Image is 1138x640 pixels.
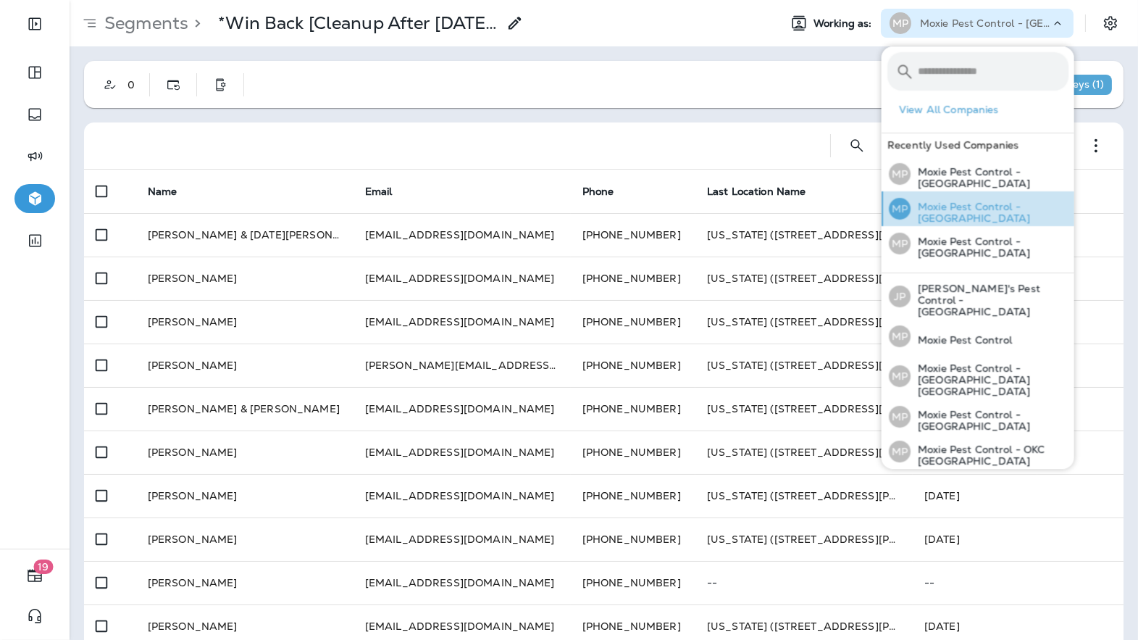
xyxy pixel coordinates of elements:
[695,213,913,257] td: [US_STATE] ([STREET_ADDRESS][PERSON_NAME])
[188,12,201,34] p: >
[582,185,614,198] span: Phone
[890,12,911,34] div: MP
[14,9,55,38] button: Expand Sidebar
[159,70,188,99] button: Dynamic
[136,257,353,300] td: [PERSON_NAME]
[707,185,806,198] span: Last Location Name
[571,561,695,604] td: [PHONE_NUMBER]
[14,561,55,590] button: 19
[571,300,695,344] td: [PHONE_NUMBER]
[911,444,1068,467] p: Moxie Pest Control - OKC [GEOGRAPHIC_DATA]
[353,387,571,431] td: [EMAIL_ADDRESS][DOMAIN_NAME]
[206,70,235,99] button: Distinct Phone Numbers
[911,166,1068,189] p: Moxie Pest Control - [GEOGRAPHIC_DATA]
[353,257,571,300] td: [EMAIL_ADDRESS][DOMAIN_NAME]
[136,474,353,518] td: [PERSON_NAME]
[889,163,911,185] div: MP
[842,131,871,160] button: Search Segments
[571,431,695,474] td: [PHONE_NUMBER]
[571,257,695,300] td: [PHONE_NUMBER]
[913,474,1124,518] td: [DATE]
[136,518,353,561] td: [PERSON_NAME]
[695,474,913,518] td: [US_STATE] ([STREET_ADDRESS][PERSON_NAME])
[893,99,1074,121] button: View All Companies
[34,560,54,574] span: 19
[136,387,353,431] td: [PERSON_NAME] & [PERSON_NAME]
[813,17,875,30] span: Working as:
[571,518,695,561] td: [PHONE_NUMBER]
[911,334,1013,346] p: Moxie Pest Control
[218,12,497,34] p: *Win Back [Cleanup After [DATE]]
[695,344,913,387] td: [US_STATE] ([STREET_ADDRESS][PERSON_NAME])
[99,12,188,34] p: Segments
[707,577,901,589] p: --
[571,387,695,431] td: [PHONE_NUMBER]
[353,474,571,518] td: [EMAIL_ADDRESS][DOMAIN_NAME]
[889,198,911,220] div: MP
[96,70,125,99] button: Customer Only
[353,300,571,344] td: [EMAIL_ADDRESS][DOMAIN_NAME]
[882,320,1074,353] button: MPMoxie Pest Control
[889,365,911,387] div: MP
[125,79,149,91] div: 0
[882,434,1074,469] button: MPMoxie Pest Control - OKC [GEOGRAPHIC_DATA]
[924,577,1112,589] p: --
[136,561,353,604] td: [PERSON_NAME]
[1044,78,1105,91] p: Journeys ( 1 )
[882,191,1074,226] button: MPMoxie Pest Control - [GEOGRAPHIC_DATA]
[882,133,1074,157] div: Recently Used Companies
[695,431,913,474] td: [US_STATE] ([STREET_ADDRESS][PERSON_NAME])
[571,344,695,387] td: [PHONE_NUMBER]
[353,344,571,387] td: [PERSON_NAME][EMAIL_ADDRESS][PERSON_NAME][DOMAIN_NAME]
[920,17,1050,29] p: Moxie Pest Control - [GEOGRAPHIC_DATA]
[136,431,353,474] td: [PERSON_NAME]
[889,286,911,307] div: JP
[695,518,913,561] td: [US_STATE] ([STREET_ADDRESS][PERSON_NAME])
[148,185,177,198] span: Name
[889,233,911,254] div: MP
[353,561,571,604] td: [EMAIL_ADDRESS][DOMAIN_NAME]
[695,387,913,431] td: [US_STATE] ([STREET_ADDRESS][PERSON_NAME])
[1097,10,1124,36] button: Settings
[911,362,1068,397] p: Moxie Pest Control - [GEOGRAPHIC_DATA] [GEOGRAPHIC_DATA]
[911,201,1068,224] p: Moxie Pest Control - [GEOGRAPHIC_DATA]
[695,300,913,344] td: [US_STATE] ([STREET_ADDRESS][PERSON_NAME])
[136,344,353,387] td: [PERSON_NAME]
[911,283,1068,317] p: [PERSON_NAME]'s Pest Control - [GEOGRAPHIC_DATA]
[889,441,911,462] div: MP
[353,518,571,561] td: [EMAIL_ADDRESS][DOMAIN_NAME]
[913,518,1124,561] td: [DATE]
[571,474,695,518] td: [PHONE_NUMBER]
[353,213,571,257] td: [EMAIL_ADDRESS][DOMAIN_NAME]
[882,157,1074,191] button: MPMoxie Pest Control - [GEOGRAPHIC_DATA]
[889,406,911,428] div: MP
[136,300,353,344] td: [PERSON_NAME]
[571,213,695,257] td: [PHONE_NUMBER]
[911,236,1068,259] p: Moxie Pest Control - [GEOGRAPHIC_DATA]
[136,213,353,257] td: [PERSON_NAME] & [DATE][PERSON_NAME]
[911,409,1068,432] p: Moxie Pest Control - [GEOGRAPHIC_DATA]
[353,431,571,474] td: [EMAIL_ADDRESS][DOMAIN_NAME]
[218,12,497,34] div: *Win Back [Cleanup After 01/01/21]
[695,257,913,300] td: [US_STATE] ([STREET_ADDRESS][PERSON_NAME])
[882,273,1074,320] button: JP[PERSON_NAME]'s Pest Control - [GEOGRAPHIC_DATA]
[882,399,1074,434] button: MPMoxie Pest Control - [GEOGRAPHIC_DATA]
[882,226,1074,261] button: MPMoxie Pest Control - [GEOGRAPHIC_DATA]
[889,325,911,347] div: MP
[882,353,1074,399] button: MPMoxie Pest Control - [GEOGRAPHIC_DATA] [GEOGRAPHIC_DATA]
[365,185,393,198] span: Email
